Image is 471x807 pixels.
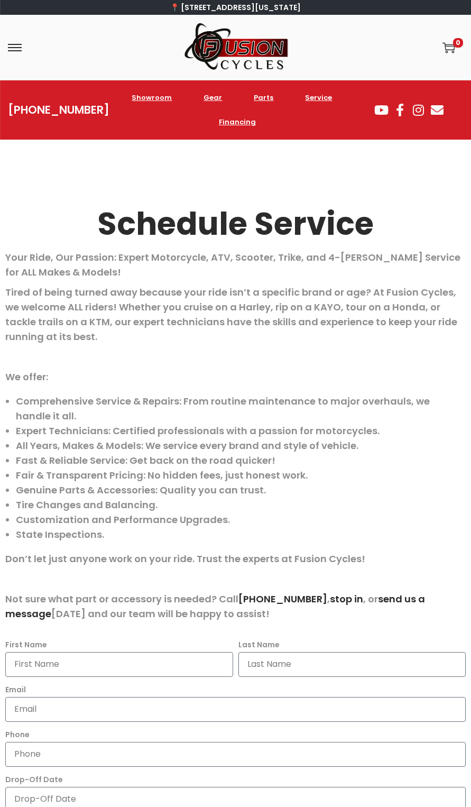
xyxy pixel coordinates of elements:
[5,772,63,787] label: Drop-Off Date
[5,208,466,240] h2: Schedule Service
[238,592,327,606] a: [PHONE_NUMBER]
[208,110,266,134] a: Financing
[442,41,455,54] a: 0
[5,552,466,566] p: Don’t let just anyone work on your ride. Trust the experts at Fusion Cycles!
[5,727,30,742] label: Phone
[5,682,26,697] label: Email
[193,86,233,110] a: Gear
[238,637,280,652] label: Last Name
[5,250,466,280] p: Your Ride, Our Passion: Expert Motorcycle, ATV, Scooter, Trike, and 4-[PERSON_NAME] Service for A...
[16,453,466,468] li: Fast & Reliable Service: Get back on the road quicker!
[16,512,466,527] li: Customization and Performance Upgrades.
[118,86,352,134] nav: Menu
[183,23,289,72] img: Woostify mobile logo
[8,103,109,117] a: [PHONE_NUMBER]
[16,424,466,438] li: Expert Technicians: Certified professionals with a passion for motorcycles.
[16,483,466,498] li: Genuine Parts & Accessories: Quality you can trust.
[16,438,466,453] li: All Years, Makes & Models: We service every brand and style of vehicle.
[16,498,466,512] li: Tire Changes and Balancing.
[238,652,466,677] input: Last Name
[16,468,466,483] li: Fair & Transparent Pricing: No hidden fees, just honest work.
[5,742,466,767] input: Only numbers and phone characters (#, -, *, etc) are accepted.
[294,86,343,110] a: Service
[5,592,466,621] p: Not sure what part or accessory is needed? Call , , or [DATE] and our team will be happy to assist!
[170,2,301,13] a: 📍 [STREET_ADDRESS][US_STATE]
[16,394,466,424] li: Comprehensive Service & Repairs: From routine maintenance to major overhauls, we handle it all.
[5,637,47,652] label: First Name
[330,592,363,606] a: stop in
[5,285,466,344] p: Tired of being turned away because your ride isn’t a specific brand or age? At Fusion Cycles, we ...
[5,370,466,384] p: We offer:
[16,527,466,542] li: State Inspections.
[5,652,233,677] input: First Name
[121,86,182,110] a: Showroom
[243,86,284,110] a: Parts
[5,697,466,722] input: Email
